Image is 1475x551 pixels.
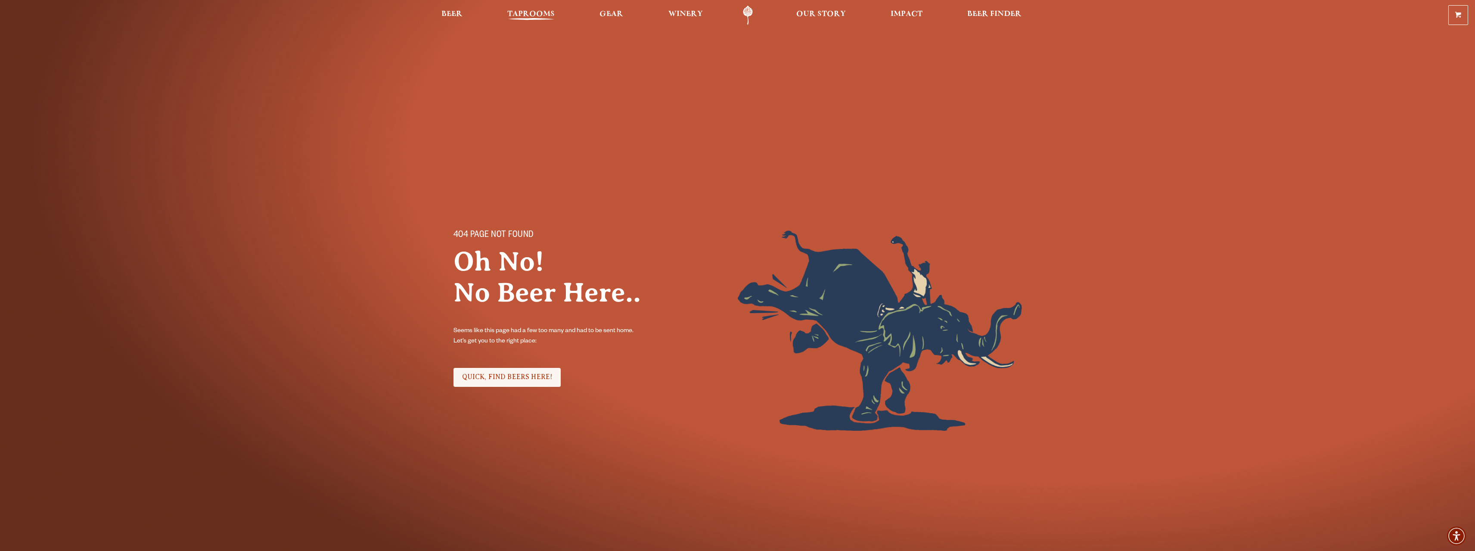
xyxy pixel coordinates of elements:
a: Our Story [791,6,851,25]
span: Impact [891,11,922,18]
span: Gear [599,11,623,18]
a: Impact [885,6,928,25]
a: Beer [436,6,468,25]
div: Accessibility Menu [1447,526,1466,545]
p: 404 PAGE NOT FOUND [453,230,643,241]
span: Our Story [796,11,846,18]
span: Beer [441,11,463,18]
a: Gear [594,6,629,25]
span: Taprooms [507,11,555,18]
span: Beer Finder [967,11,1022,18]
p: Seems like this page had a few too many and had to be sent home. Let’s get you to the right place: [453,326,643,347]
a: Taprooms [502,6,560,25]
span: QUICK, FIND BEERS HERE! [462,373,553,381]
img: Foreground404 [738,230,1022,431]
a: Beer Finder [962,6,1027,25]
span: Winery [668,11,703,18]
a: Winery [663,6,708,25]
h2: Oh No! No Beer Here.. [453,246,660,308]
div: Check it Out [453,367,561,388]
a: Odell Home [732,6,764,25]
a: QUICK, FIND BEERS HERE! [453,368,561,387]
